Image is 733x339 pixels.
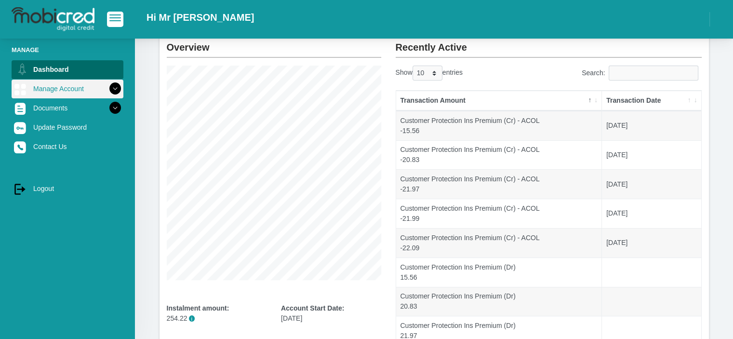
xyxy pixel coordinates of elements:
a: Contact Us [12,137,123,156]
a: Dashboard [12,60,123,79]
h2: Hi Mr [PERSON_NAME] [147,12,254,23]
b: Instalment amount: [167,304,229,312]
select: Showentries [413,66,442,81]
label: Show entries [396,66,463,81]
th: Transaction Amount: activate to sort column descending [396,91,602,111]
a: Documents [12,99,123,117]
td: [DATE] [602,199,701,228]
td: Customer Protection Ins Premium (Cr) - ACOL -15.56 [396,111,602,140]
td: Customer Protection Ins Premium (Cr) - ACOL -21.99 [396,199,602,228]
a: Update Password [12,118,123,136]
b: Account Start Date: [281,304,344,312]
td: [DATE] [602,111,701,140]
input: Search: [609,66,698,81]
p: 254.22 [167,313,267,324]
img: logo-mobicred.svg [12,7,94,31]
span: i [189,315,195,322]
td: Customer Protection Ins Premium (Cr) - ACOL -20.83 [396,140,602,170]
th: Transaction Date: activate to sort column ascending [602,91,701,111]
td: Customer Protection Ins Premium (Dr) 15.56 [396,258,602,287]
label: Search: [582,66,702,81]
li: Manage [12,45,123,54]
a: Logout [12,179,123,198]
td: [DATE] [602,169,701,199]
div: [DATE] [281,303,381,324]
td: [DATE] [602,140,701,170]
td: [DATE] [602,228,701,258]
a: Manage Account [12,80,123,98]
h2: Recently Active [396,34,702,53]
td: Customer Protection Ins Premium (Cr) - ACOL -22.09 [396,228,602,258]
h2: Overview [167,34,381,53]
td: Customer Protection Ins Premium (Dr) 20.83 [396,287,602,316]
td: Customer Protection Ins Premium (Cr) - ACOL -21.97 [396,169,602,199]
